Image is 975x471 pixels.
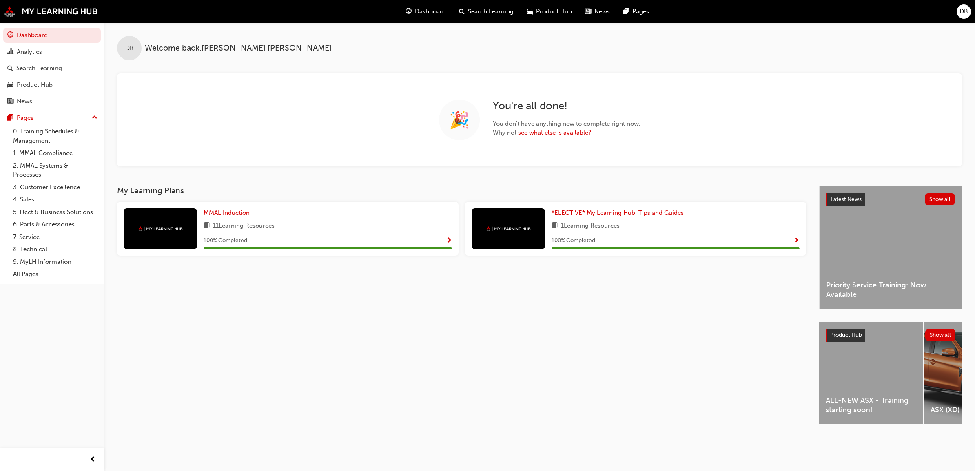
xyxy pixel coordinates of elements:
span: Dashboard [415,7,446,16]
h3: My Learning Plans [117,186,806,195]
a: 3. Customer Excellence [10,181,101,194]
a: 9. MyLH Information [10,256,101,268]
a: 8. Technical [10,243,101,256]
div: News [17,97,32,106]
a: Latest NewsShow allPriority Service Training: Now Available! [819,186,962,309]
button: Show all [925,329,956,341]
span: Pages [632,7,649,16]
img: mmal [486,226,531,232]
img: mmal [4,6,98,17]
span: 11 Learning Resources [213,221,275,231]
span: Welcome back , [PERSON_NAME] [PERSON_NAME] [145,44,332,53]
span: pages-icon [623,7,629,17]
a: *ELECTIVE* My Learning Hub: Tips and Guides [552,208,687,218]
a: search-iconSearch Learning [452,3,520,20]
span: 100 % Completed [204,236,247,245]
a: 7. Service [10,231,101,243]
span: You don't have anything new to complete right now. [493,119,640,128]
button: Show all [925,193,955,205]
span: Search Learning [468,7,514,16]
span: ALL-NEW ASX - Training starting soon! [826,396,917,414]
button: Pages [3,111,101,126]
button: DashboardAnalyticsSearch LearningProduct HubNews [3,26,101,111]
a: Latest NewsShow all [826,193,955,206]
a: Search Learning [3,61,101,76]
a: see what else is available? [518,129,591,136]
a: pages-iconPages [616,3,656,20]
span: Product Hub [830,332,862,338]
span: Why not [493,128,640,137]
a: Product HubShow all [826,329,955,342]
div: Product Hub [17,80,53,90]
span: guage-icon [406,7,412,17]
span: search-icon [7,65,13,72]
span: *ELECTIVE* My Learning Hub: Tips and Guides [552,209,684,217]
a: All Pages [10,268,101,281]
span: Priority Service Training: Now Available! [826,281,955,299]
span: news-icon [585,7,591,17]
span: Latest News [831,196,862,203]
span: guage-icon [7,32,13,39]
a: Dashboard [3,28,101,43]
a: guage-iconDashboard [399,3,452,20]
a: MMAL Induction [204,208,253,218]
a: ALL-NEW ASX - Training starting soon! [819,322,923,424]
a: car-iconProduct Hub [520,3,578,20]
a: 0. Training Schedules & Management [10,125,101,147]
span: News [594,7,610,16]
button: Show Progress [446,236,452,246]
span: car-icon [527,7,533,17]
span: search-icon [459,7,465,17]
button: DB [957,4,971,19]
div: Pages [17,113,33,123]
span: 🎉 [449,115,470,125]
span: DB [125,44,134,53]
div: Analytics [17,47,42,57]
span: Show Progress [446,237,452,245]
span: book-icon [204,221,210,231]
a: 1. MMAL Compliance [10,147,101,159]
span: MMAL Induction [204,209,250,217]
a: 5. Fleet & Business Solutions [10,206,101,219]
span: Product Hub [536,7,572,16]
span: pages-icon [7,115,13,122]
span: DB [959,7,968,16]
span: book-icon [552,221,558,231]
span: 1 Learning Resources [561,221,620,231]
span: news-icon [7,98,13,105]
span: car-icon [7,82,13,89]
img: mmal [138,226,183,232]
span: chart-icon [7,49,13,56]
button: Show Progress [793,236,800,246]
div: Search Learning [16,64,62,73]
span: prev-icon [90,455,96,465]
span: Show Progress [793,237,800,245]
span: up-icon [92,113,97,123]
a: 4. Sales [10,193,101,206]
h2: You're all done! [493,100,640,113]
a: 6. Parts & Accessories [10,218,101,231]
span: 100 % Completed [552,236,595,245]
a: Product Hub [3,77,101,93]
a: news-iconNews [578,3,616,20]
a: News [3,94,101,109]
a: Analytics [3,44,101,60]
a: 2. MMAL Systems & Processes [10,159,101,181]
